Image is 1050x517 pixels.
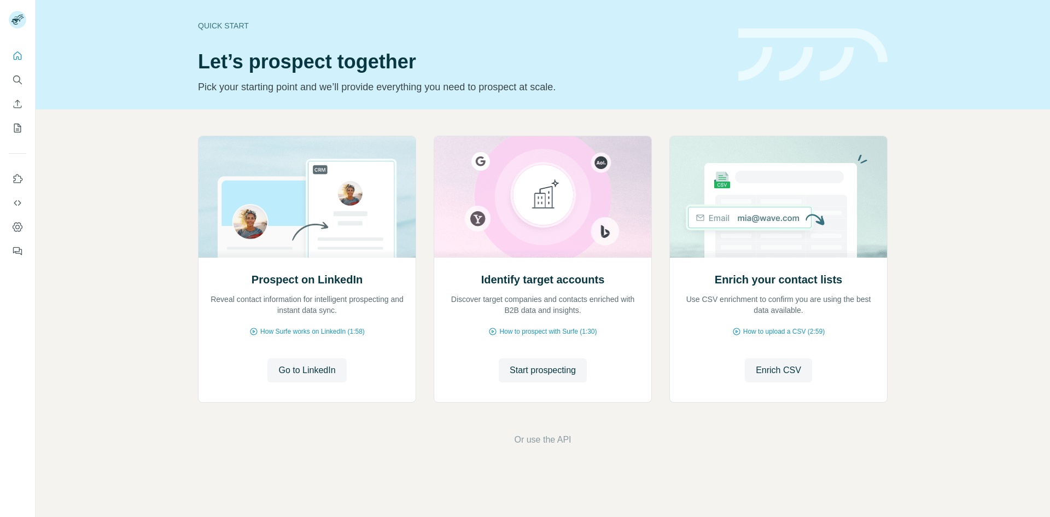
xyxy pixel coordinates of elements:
[756,364,801,377] span: Enrich CSV
[9,70,26,90] button: Search
[499,327,597,336] span: How to prospect with Surfe (1:30)
[252,272,363,287] h2: Prospect on LinkedIn
[510,364,576,377] span: Start prospecting
[260,327,365,336] span: How Surfe works on LinkedIn (1:58)
[445,294,640,316] p: Discover target companies and contacts enriched with B2B data and insights.
[715,272,842,287] h2: Enrich your contact lists
[9,169,26,189] button: Use Surfe on LinkedIn
[743,327,825,336] span: How to upload a CSV (2:59)
[9,241,26,261] button: Feedback
[9,217,26,237] button: Dashboard
[278,364,335,377] span: Go to LinkedIn
[738,28,888,82] img: banner
[209,294,405,316] p: Reveal contact information for intelligent prospecting and instant data sync.
[198,20,725,31] div: Quick start
[499,358,587,382] button: Start prospecting
[9,46,26,66] button: Quick start
[198,136,416,258] img: Prospect on LinkedIn
[9,193,26,213] button: Use Surfe API
[267,358,346,382] button: Go to LinkedIn
[681,294,876,316] p: Use CSV enrichment to confirm you are using the best data available.
[481,272,605,287] h2: Identify target accounts
[198,79,725,95] p: Pick your starting point and we’ll provide everything you need to prospect at scale.
[198,51,725,73] h1: Let’s prospect together
[9,94,26,114] button: Enrich CSV
[514,433,571,446] button: Or use the API
[434,136,652,258] img: Identify target accounts
[9,118,26,138] button: My lists
[745,358,812,382] button: Enrich CSV
[669,136,888,258] img: Enrich your contact lists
